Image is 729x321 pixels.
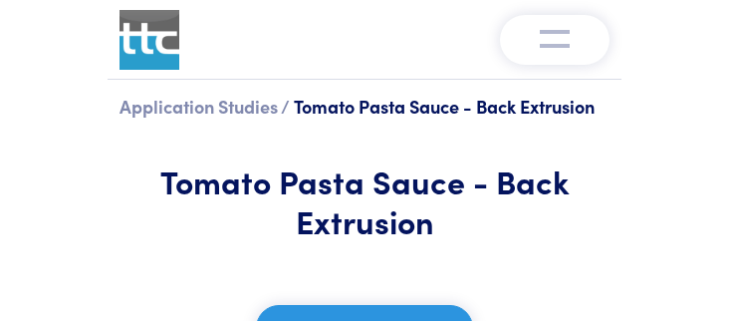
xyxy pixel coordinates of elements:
button: Toggle navigation [500,15,609,65]
img: ttc_logo_1x1_v1.0.png [120,10,179,70]
img: menu-v1.0.png [540,25,570,49]
span: Tomato Pasta Sauce - Back Extrusion [294,94,595,119]
h1: Tomato Pasta Sauce - Back Extrusion [120,161,609,241]
a: Application Studies / [120,94,290,119]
